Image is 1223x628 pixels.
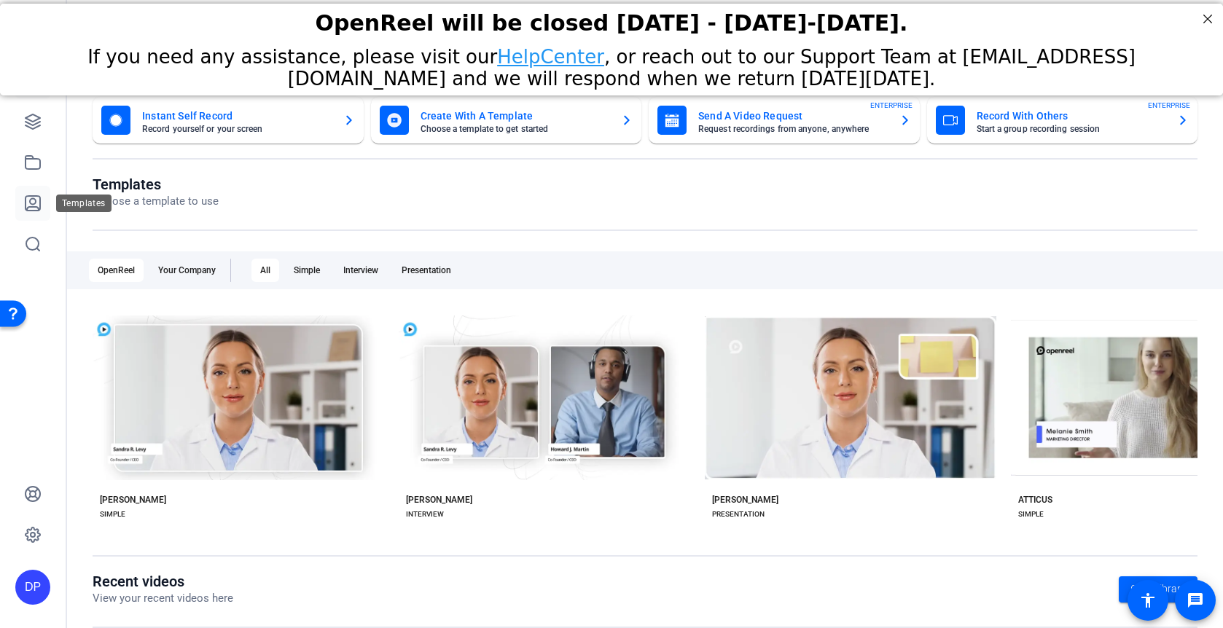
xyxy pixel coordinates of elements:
[791,404,808,422] mat-icon: play_arrow
[100,494,166,506] div: [PERSON_NAME]
[712,494,778,506] div: [PERSON_NAME]
[1137,409,1197,417] span: Preview Atticus
[371,97,642,144] button: Create With A TemplateChoose a template to get started
[142,125,332,133] mat-card-subtitle: Record yourself or your screen
[18,7,1205,32] div: OpenReel will be closed [DATE] - [DATE]-[DATE].
[149,259,224,282] div: Your Company
[393,259,460,282] div: Presentation
[1093,363,1111,380] mat-icon: check_circle
[1119,576,1197,603] a: Go to library
[1018,509,1044,520] div: SIMPLE
[712,509,765,520] div: PRESENTATION
[175,363,192,380] mat-icon: check_circle
[285,259,329,282] div: Simple
[93,97,364,144] button: Instant Self RecordRecord yourself or your screen
[195,367,302,376] span: Start with [PERSON_NAME]
[977,125,1166,133] mat-card-subtitle: Start a group recording session
[421,125,610,133] mat-card-subtitle: Choose a template to get started
[335,259,387,282] div: Interview
[977,107,1166,125] mat-card-title: Record With Others
[56,195,112,212] div: Templates
[1117,404,1134,422] mat-icon: play_arrow
[1187,592,1204,609] mat-icon: message
[698,107,888,125] mat-card-title: Send A Video Request
[481,363,499,380] mat-icon: check_circle
[1139,592,1157,609] mat-icon: accessibility
[406,494,472,506] div: [PERSON_NAME]
[497,42,604,64] a: HelpCenter
[501,367,608,376] span: Start with [PERSON_NAME]
[808,367,914,376] span: Start with [PERSON_NAME]
[421,107,610,125] mat-card-title: Create With A Template
[649,97,920,144] button: Send A Video RequestRequest recordings from anyone, anywhereENTERPRISE
[15,570,50,605] div: DP
[89,259,144,282] div: OpenReel
[93,193,219,210] p: Choose a template to use
[100,509,125,520] div: SIMPLE
[485,404,502,422] mat-icon: play_arrow
[787,363,805,380] mat-icon: check_circle
[698,125,888,133] mat-card-subtitle: Request recordings from anyone, anywhere
[927,97,1198,144] button: Record With OthersStart a group recording sessionENTERPRISE
[811,409,910,417] span: Preview [PERSON_NAME]
[251,259,279,282] div: All
[1148,100,1190,111] span: ENTERPRISE
[93,176,219,193] h1: Templates
[199,409,298,417] span: Preview [PERSON_NAME]
[1018,494,1052,506] div: ATTICUS
[179,404,196,422] mat-icon: play_arrow
[505,409,604,417] span: Preview [PERSON_NAME]
[406,509,444,520] div: INTERVIEW
[87,42,1136,86] span: If you need any assistance, please visit our , or reach out to our Support Team at [EMAIL_ADDRESS...
[1114,367,1220,376] span: Start with [PERSON_NAME]
[142,107,332,125] mat-card-title: Instant Self Record
[93,573,233,590] h1: Recent videos
[870,100,913,111] span: ENTERPRISE
[93,590,233,607] p: View your recent videos here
